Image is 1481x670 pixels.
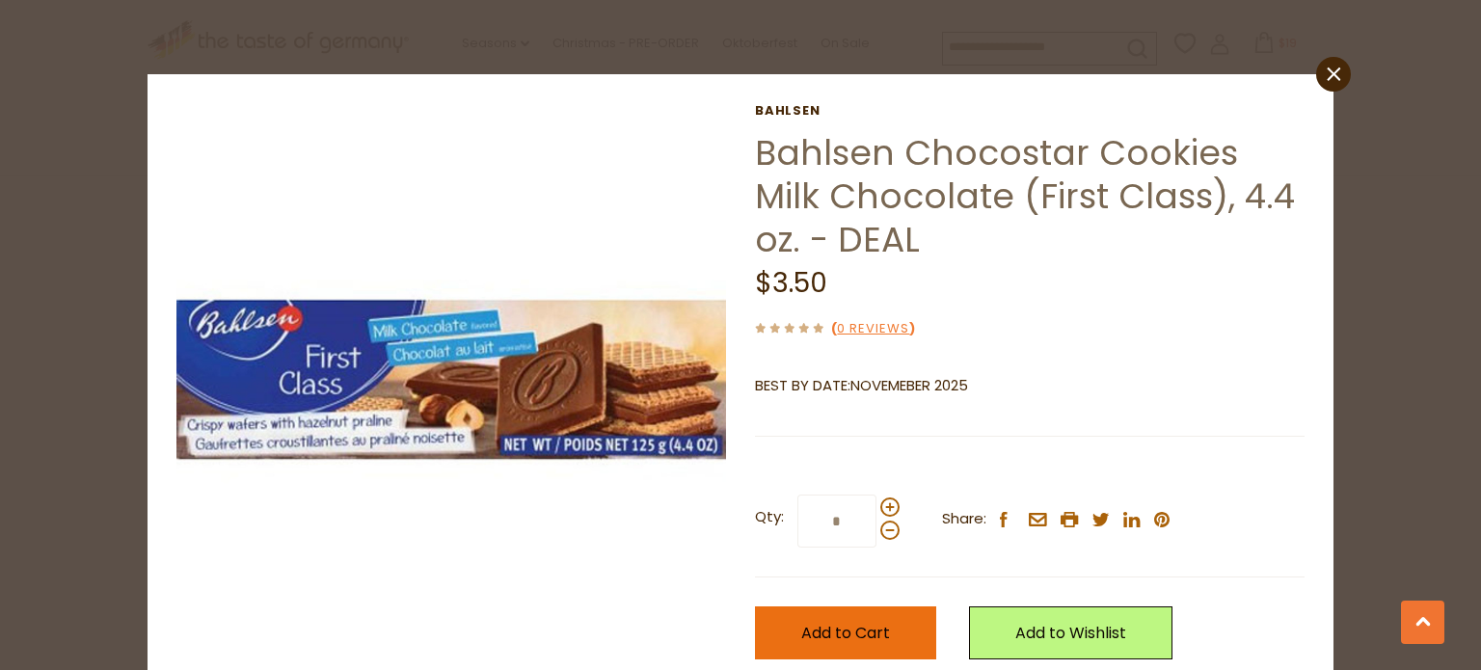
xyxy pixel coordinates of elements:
span: Add to Cart [801,622,890,644]
a: Bahlsen [755,103,1305,119]
img: Bahlsen Chocostar Cookies Milk Chocolate (First Class), 4.4 oz. - DEAL [176,103,727,654]
p: BEST BY DATE: [755,374,1305,398]
a: Add to Wishlist [969,606,1172,659]
span: Share: [942,507,986,531]
button: Add to Cart [755,606,936,659]
input: Qty: [797,495,876,548]
strong: Qty: [755,505,784,529]
a: Bahlsen Chocostar Cookies Milk Chocolate (First Class), 4.4 oz. - DEAL [755,128,1295,264]
a: 0 Reviews [837,319,909,339]
span: ( ) [831,319,915,337]
span: NOVEMEBER 2025 [850,375,968,395]
span: $3.50 [755,264,827,302]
